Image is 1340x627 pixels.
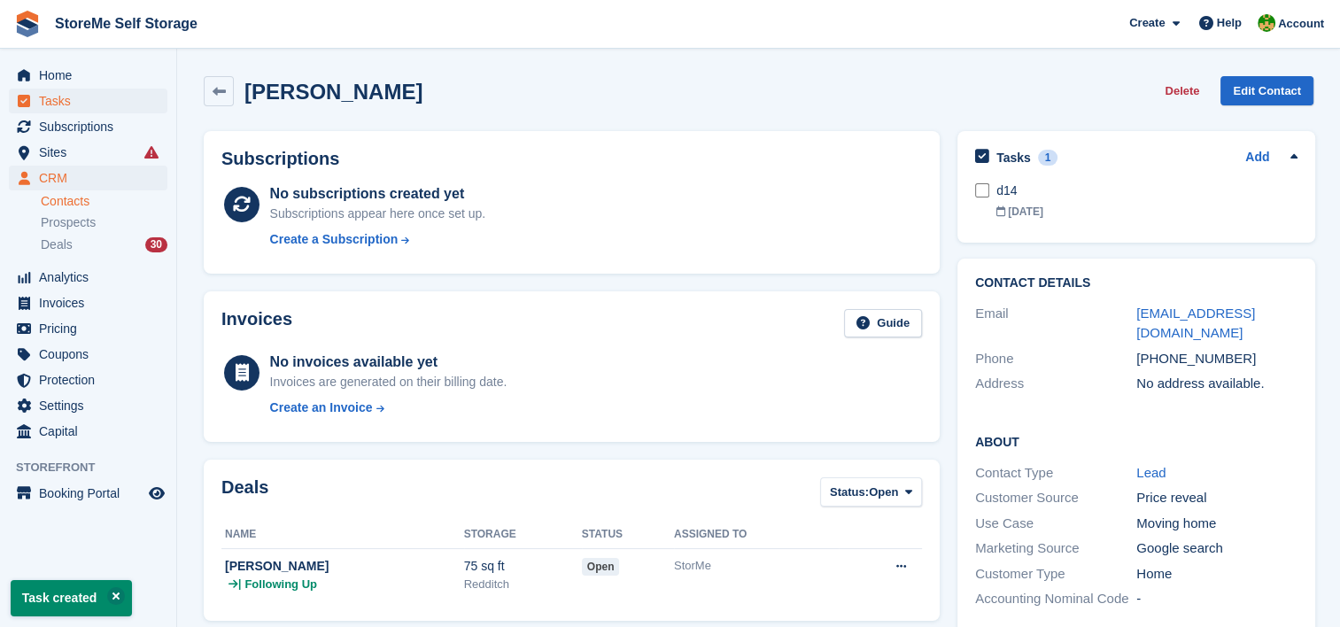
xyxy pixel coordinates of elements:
th: Assigned to [674,521,839,549]
div: Create a Subscription [270,230,399,249]
a: menu [9,290,167,315]
a: Lead [1136,465,1166,480]
a: Preview store [146,483,167,504]
a: menu [9,342,167,367]
span: Booking Portal [39,481,145,506]
div: - [1136,589,1297,609]
a: menu [9,419,167,444]
span: Pricing [39,316,145,341]
a: [EMAIL_ADDRESS][DOMAIN_NAME] [1136,306,1255,341]
h2: About [975,432,1297,450]
span: Invoices [39,290,145,315]
span: Open [869,484,898,501]
h2: [PERSON_NAME] [244,80,422,104]
div: Subscriptions appear here once set up. [270,205,486,223]
span: CRM [39,166,145,190]
a: Create an Invoice [270,399,507,417]
th: Storage [464,521,582,549]
a: menu [9,316,167,341]
span: Protection [39,368,145,392]
span: Status: [830,484,869,501]
a: menu [9,166,167,190]
div: 1 [1038,150,1058,166]
span: open [582,558,620,576]
span: Prospects [41,214,96,231]
a: d14 [DATE] [996,173,1297,228]
h2: Contact Details [975,276,1297,290]
span: Analytics [39,265,145,290]
span: Sites [39,140,145,165]
div: No subscriptions created yet [270,183,486,205]
span: Subscriptions [39,114,145,139]
h2: Invoices [221,309,292,338]
a: menu [9,481,167,506]
a: menu [9,265,167,290]
span: Settings [39,393,145,418]
div: Address [975,374,1136,394]
div: Moving home [1136,514,1297,534]
a: Prospects [41,213,167,232]
a: Contacts [41,193,167,210]
span: Account [1278,15,1324,33]
span: Following Up [244,576,317,593]
th: Status [582,521,674,549]
span: Capital [39,419,145,444]
div: [DATE] [996,204,1297,220]
a: StoreMe Self Storage [48,9,205,38]
div: Redditch [464,576,582,593]
div: Phone [975,349,1136,369]
div: Google search [1136,538,1297,559]
div: Create an Invoice [270,399,373,417]
div: No address available. [1136,374,1297,394]
span: Coupons [39,342,145,367]
a: Guide [844,309,922,338]
a: Create a Subscription [270,230,486,249]
button: Delete [1158,76,1206,105]
div: StorMe [674,557,839,575]
img: stora-icon-8386f47178a22dfd0bd8f6a31ec36ba5ce8667c1dd55bd0f319d3a0aa187defe.svg [14,11,41,37]
a: menu [9,393,167,418]
a: menu [9,89,167,113]
th: Name [221,521,464,549]
button: Status: Open [820,477,922,507]
a: Edit Contact [1220,76,1313,105]
a: menu [9,114,167,139]
img: StorMe [1258,14,1275,32]
div: Price reveal [1136,488,1297,508]
div: Accounting Nominal Code [975,589,1136,609]
h2: Subscriptions [221,149,922,169]
div: Customer Type [975,564,1136,584]
div: [PHONE_NUMBER] [1136,349,1297,369]
h2: Deals [221,477,268,510]
span: | [238,576,241,593]
div: 30 [145,237,167,252]
div: Invoices are generated on their billing date. [270,373,507,391]
p: Task created [11,580,132,616]
div: No invoices available yet [270,352,507,373]
span: Tasks [39,89,145,113]
div: Use Case [975,514,1136,534]
div: Marketing Source [975,538,1136,559]
span: Deals [41,236,73,253]
span: Storefront [16,459,176,476]
a: menu [9,368,167,392]
div: Email [975,304,1136,344]
a: menu [9,140,167,165]
a: Add [1245,148,1269,168]
i: Smart entry sync failures have occurred [144,145,159,159]
div: 75 sq ft [464,557,582,576]
div: d14 [996,182,1297,200]
a: menu [9,63,167,88]
div: Home [1136,564,1297,584]
div: [PERSON_NAME] [225,557,464,576]
div: Customer Source [975,488,1136,508]
span: Help [1217,14,1242,32]
span: Home [39,63,145,88]
h2: Tasks [996,150,1031,166]
a: Deals 30 [41,236,167,254]
div: Contact Type [975,463,1136,484]
span: Create [1129,14,1165,32]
